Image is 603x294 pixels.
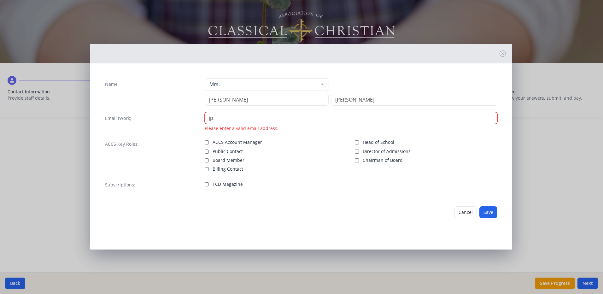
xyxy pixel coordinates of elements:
[454,206,477,218] button: Cancel
[205,182,209,186] input: TCD Magazine
[331,94,497,106] input: Last Name
[213,148,243,155] span: Public Contact
[363,157,403,163] span: Chairman of Board
[105,182,135,188] label: Subscriptions:
[363,148,411,155] span: Director of Admissions
[355,150,359,154] input: Director of Admissions
[355,140,359,144] input: Head of School
[205,112,497,124] input: contact@site.com
[213,166,243,172] span: Billing Contact
[363,139,394,145] span: Head of School
[208,81,316,87] span: Mrs.
[105,81,118,87] label: Name
[205,125,497,132] div: Please enter a valid email address.
[213,139,262,145] span: ACCS Account Manager
[205,94,329,106] input: First Name
[105,115,131,121] label: Email (Work)
[205,158,209,162] input: Board Member
[105,141,139,147] label: ACCS Key Roles:
[205,167,209,171] input: Billing Contact
[479,206,497,218] button: Save
[205,140,209,144] input: ACCS Account Manager
[213,181,243,187] span: TCD Magazine
[205,150,209,154] input: Public Contact
[355,158,359,162] input: Chairman of Board
[213,157,244,163] span: Board Member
